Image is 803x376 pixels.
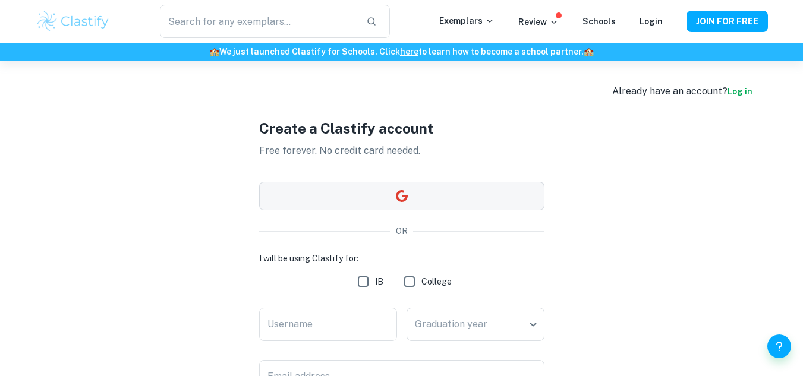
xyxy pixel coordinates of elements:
h6: I will be using Clastify for: [259,252,544,265]
span: IB [375,275,383,288]
h6: We just launched Clastify for Schools. Click to learn how to become a school partner. [2,45,801,58]
p: Exemplars [439,14,495,27]
a: Log in [728,87,752,96]
button: JOIN FOR FREE [687,11,768,32]
span: 🏫 [584,47,594,56]
a: here [400,47,418,56]
a: Schools [582,17,616,26]
button: Help and Feedback [767,334,791,358]
a: Login [640,17,663,26]
span: College [421,275,452,288]
img: Clastify logo [36,10,111,33]
p: Free forever. No credit card needed. [259,144,544,158]
h1: Create a Clastify account [259,118,544,139]
p: OR [396,225,408,238]
span: 🏫 [209,47,219,56]
input: Search for any exemplars... [160,5,356,38]
p: Review [518,15,559,29]
div: Already have an account? [612,84,752,99]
